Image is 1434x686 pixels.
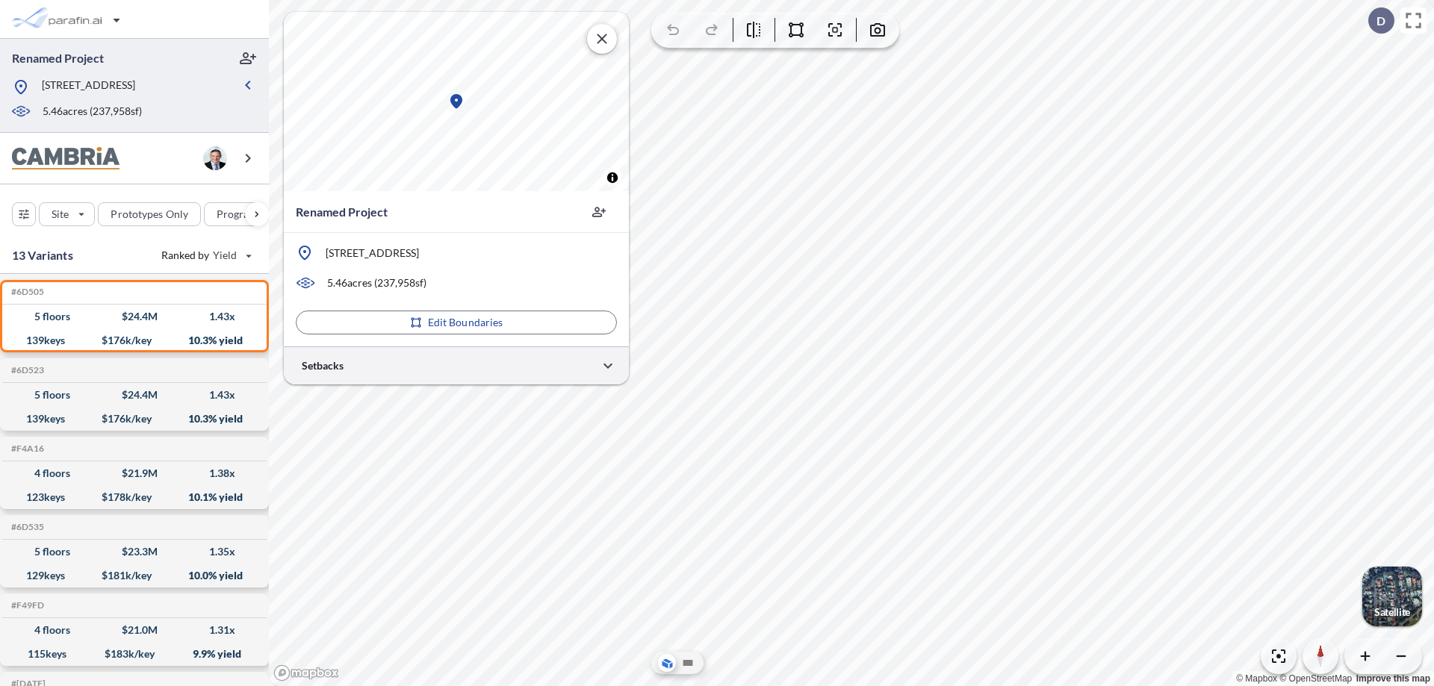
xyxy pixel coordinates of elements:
[98,202,201,226] button: Prototypes Only
[1279,673,1352,684] a: OpenStreetMap
[8,600,44,611] h5: Click to copy the code
[679,654,697,672] button: Site Plan
[203,146,227,170] img: user logo
[12,50,104,66] p: Renamed Project
[8,365,44,375] h5: Click to copy the code
[149,243,261,267] button: Ranked by Yield
[111,207,188,222] p: Prototypes Only
[12,246,73,264] p: 13 Variants
[217,207,258,222] p: Program
[603,169,621,187] button: Toggle attribution
[447,93,465,110] div: Map marker
[8,522,44,532] h5: Click to copy the code
[1376,14,1385,28] p: D
[1362,567,1422,626] button: Switcher ImageSatellite
[658,654,676,672] button: Aerial View
[52,207,69,222] p: Site
[8,287,44,297] h5: Click to copy the code
[12,147,119,170] img: BrandImage
[43,104,142,120] p: 5.46 acres ( 237,958 sf)
[284,12,629,191] canvas: Map
[273,664,339,682] a: Mapbox homepage
[1362,567,1422,626] img: Switcher Image
[428,315,503,330] p: Edit Boundaries
[608,169,617,186] span: Toggle attribution
[327,275,426,290] p: 5.46 acres ( 237,958 sf)
[8,443,44,454] h5: Click to copy the code
[1236,673,1277,684] a: Mapbox
[204,202,285,226] button: Program
[1356,673,1430,684] a: Improve this map
[326,246,419,261] p: [STREET_ADDRESS]
[296,311,617,334] button: Edit Boundaries
[1374,606,1410,618] p: Satellite
[213,248,238,263] span: Yield
[39,202,95,226] button: Site
[296,203,388,221] p: Renamed Project
[42,78,135,96] p: [STREET_ADDRESS]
